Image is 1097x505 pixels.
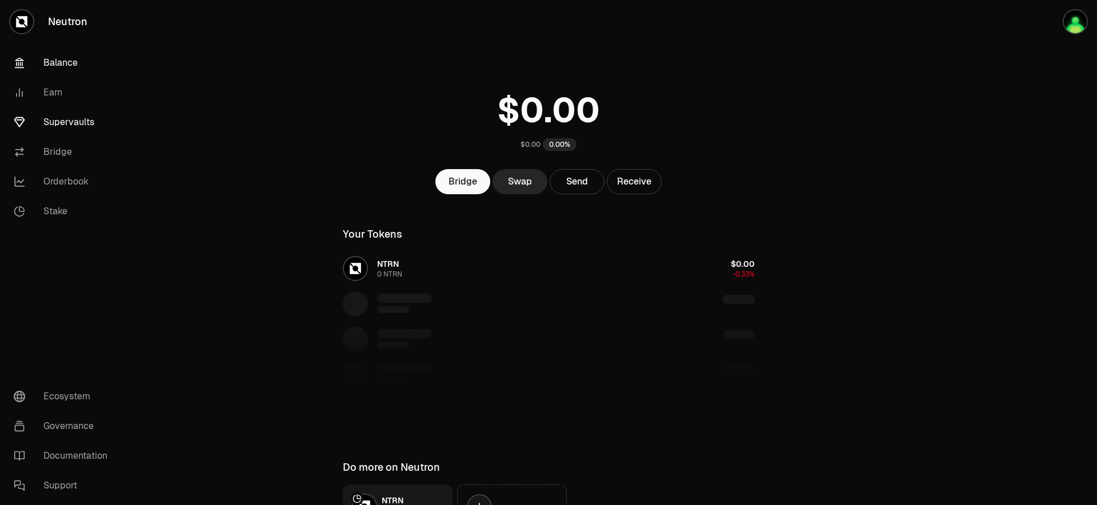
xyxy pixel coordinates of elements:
div: Your Tokens [343,226,402,242]
button: Receive [607,169,662,194]
a: Earn [5,78,123,107]
a: Documentation [5,441,123,471]
a: Governance [5,411,123,441]
button: Send [550,169,604,194]
a: Support [5,471,123,500]
div: $0.00 [521,140,541,149]
a: Swap [493,169,547,194]
a: Ecosystem [5,382,123,411]
a: Balance [5,48,123,78]
a: Orderbook [5,167,123,197]
img: init测试 [1064,10,1087,33]
a: Stake [5,197,123,226]
a: Bridge [5,137,123,167]
a: Supervaults [5,107,123,137]
div: Do more on Neutron [343,459,440,475]
a: Bridge [435,169,490,194]
div: 0.00% [543,138,576,151]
